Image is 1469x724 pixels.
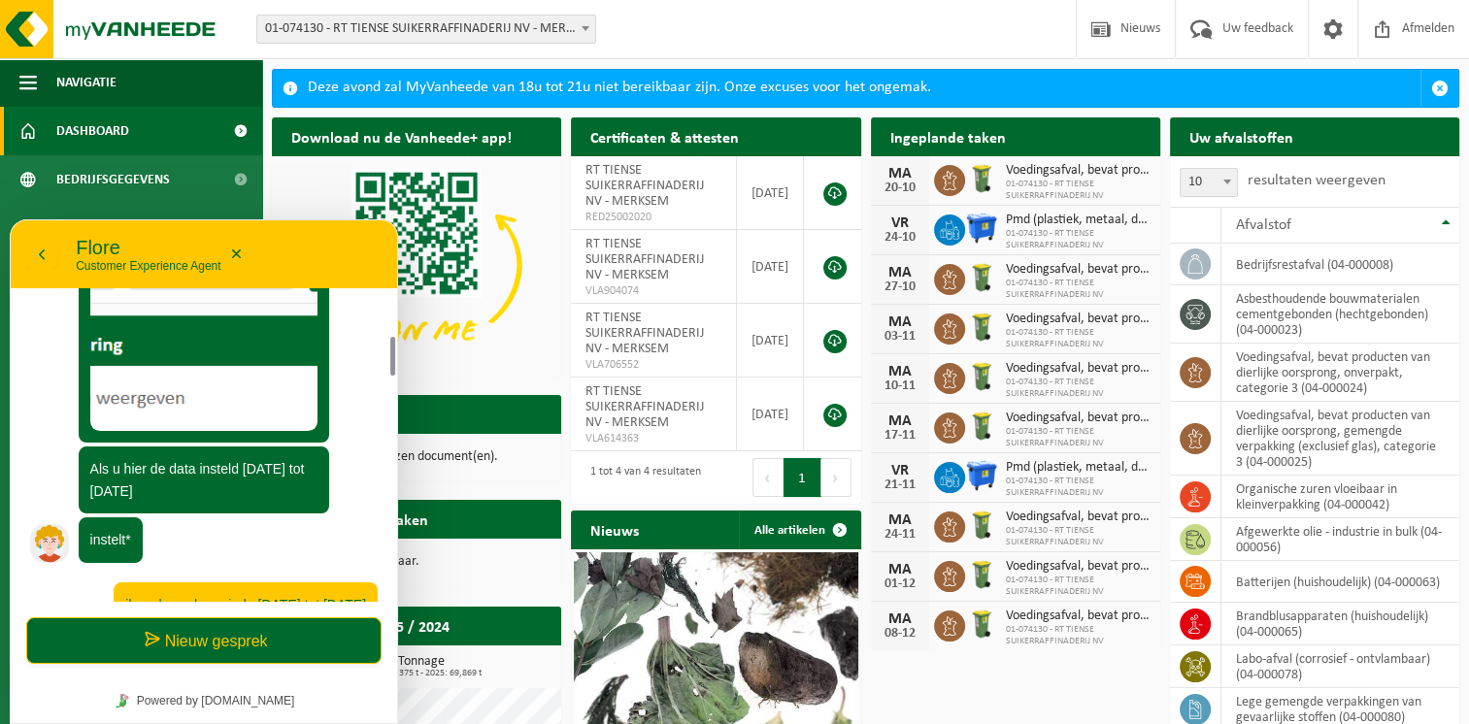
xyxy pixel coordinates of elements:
[257,16,595,43] span: 01-074130 - RT TIENSE SUIKERRAFFINADERIJ NV - MERKSEM
[1006,278,1151,301] span: 01-074130 - RT TIENSE SUIKERRAFFINADERIJ NV
[881,429,919,443] div: 17-11
[1221,344,1459,402] td: voedingsafval, bevat producten van dierlijke oorsprong, onverpakt, categorie 3 (04-000024)
[1181,169,1237,196] span: 10
[56,204,169,252] span: Contactpersonen
[737,156,804,230] td: [DATE]
[881,231,919,245] div: 24-10
[752,458,784,497] button: Previous
[1006,460,1151,476] span: Pmd (plastiek, metaal, drankkartons) (bedrijven)
[1236,217,1291,233] span: Afvalstof
[881,463,919,478] div: VR
[1221,476,1459,518] td: organische zuren vloeibaar in kleinverpakking (04-000042)
[1006,312,1151,327] span: Voedingsafval, bevat producten van dierlijke oorsprong, onverpakt, categorie 3
[272,117,531,155] h2: Download nu de Vanheede+ app!
[881,413,919,429] div: MA
[1006,327,1151,350] span: 01-074130 - RT TIENSE SUIKERRAFFINADERIJ NV
[282,669,561,678] span: 2024: 62,375 t - 2025: 69,869 t
[1221,402,1459,476] td: voedingsafval, bevat producten van dierlijke oorsprong, gemengde verpakking (exclusief glas), cat...
[1006,510,1151,525] span: Voedingsafval, bevat producten van dierlijke oorsprong, onverpakt, categorie 3
[1180,168,1238,197] span: 10
[1170,117,1313,155] h2: Uw afvalstoffen
[1006,213,1151,228] span: Pmd (plastiek, metaal, drankkartons) (bedrijven)
[737,230,804,304] td: [DATE]
[256,15,596,44] span: 01-074130 - RT TIENSE SUIKERRAFFINADERIJ NV - MERKSEM
[56,155,170,204] span: Bedrijfsgegevens
[81,313,121,328] span: instelt*
[56,107,129,155] span: Dashboard
[417,644,559,683] a: Bekijk rapportage
[17,398,372,444] button: Nieuw gesprek
[585,237,704,282] span: RT TIENSE SUIKERRAFFINADERIJ NV - MERKSEM
[1006,426,1151,449] span: 01-074130 - RT TIENSE SUIKERRAFFINADERIJ NV
[1248,173,1386,188] label: resultaten weergeven
[1006,377,1151,400] span: 01-074130 - RT TIENSE SUIKERRAFFINADERIJ NV
[10,219,398,724] iframe: chat widget
[881,611,919,627] div: MA
[965,558,998,591] img: WB-0140-HPE-GN-50
[1221,603,1459,645] td: brandblusapparaten (huishoudelijk) (04-000065)
[1006,476,1151,499] span: 01-074130 - RT TIENSE SUIKERRAFFINADERIJ NV
[581,456,701,499] div: 1 tot 4 van 4 resultaten
[965,162,998,195] img: WB-0140-HPE-GN-50
[881,265,919,280] div: MA
[821,458,851,497] button: Next
[1221,518,1459,561] td: afgewerkte olie - industrie in bulk (04-000056)
[1221,244,1459,285] td: bedrijfsrestafval (04-000008)
[308,70,1420,107] div: Deze avond zal MyVanheede van 18u tot 21u niet bereikbaar zijn. Onze excuses voor het ongemak.
[881,364,919,379] div: MA
[881,215,919,231] div: VR
[965,360,998,393] img: WB-0140-HPE-GN-50
[881,166,919,181] div: MA
[56,58,117,107] span: Navigatie
[965,212,998,245] img: WB-1100-HPE-BE-01
[291,555,542,569] p: Geen data beschikbaar.
[881,577,919,591] div: 01-12
[737,304,804,378] td: [DATE]
[881,528,919,542] div: 24-11
[739,510,859,549] a: Alle artikelen
[282,655,561,678] h3: Tonnage
[585,357,720,373] span: VLA706552
[81,242,295,280] span: Als u hier de data insteld [DATE] tot [DATE]
[881,314,919,330] div: MA
[1006,559,1151,575] span: Voedingsafval, bevat producten van dierlijke oorsprong, onverpakt, categorie 3
[881,512,919,528] div: MA
[116,378,356,393] span: ik probeer de periode [DATE] tot [DATE]
[881,627,919,641] div: 08-12
[585,431,720,446] span: VLA614363
[965,509,998,542] img: WB-0140-HPE-GN-50
[1006,575,1151,598] span: 01-074130 - RT TIENSE SUIKERRAFFINADERIJ NV
[881,330,919,344] div: 03-11
[1006,163,1151,179] span: Voedingsafval, bevat producten van dierlijke oorsprong, onverpakt, categorie 3
[98,469,291,494] a: Powered by [DOMAIN_NAME]
[965,311,998,344] img: WB-0140-HPE-GN-50
[1006,262,1151,278] span: Voedingsafval, bevat producten van dierlijke oorsprong, onverpakt, categorie 3
[272,156,561,374] img: Download de VHEPlus App
[291,450,542,464] p: U heeft 395 ongelezen document(en).
[20,305,59,344] img: Profielafbeelding agent
[1006,228,1151,251] span: 01-074130 - RT TIENSE SUIKERRAFFINADERIJ NV
[1006,525,1151,548] span: 01-074130 - RT TIENSE SUIKERRAFFINADERIJ NV
[881,562,919,577] div: MA
[585,384,704,430] span: RT TIENSE SUIKERRAFFINADERIJ NV - MERKSEM
[737,378,804,451] td: [DATE]
[881,280,919,294] div: 27-10
[881,181,919,195] div: 20-10
[784,458,821,497] button: 1
[585,311,704,356] span: RT TIENSE SUIKERRAFFINADERIJ NV - MERKSEM
[881,379,919,393] div: 10-11
[1006,411,1151,426] span: Voedingsafval, bevat producten van dierlijke oorsprong, onverpakt, categorie 3
[585,283,720,299] span: VLA904074
[965,410,998,443] img: WB-0140-HPE-GN-50
[1221,645,1459,688] td: labo-afval (corrosief - ontvlambaar) (04-000078)
[965,261,998,294] img: WB-0140-HPE-GN-50
[965,459,998,492] img: WB-1100-HPE-BE-01
[1221,285,1459,344] td: asbesthoudende bouwmaterialen cementgebonden (hechtgebonden) (04-000023)
[1006,609,1151,624] span: Voedingsafval, bevat producten van dierlijke oorsprong, onverpakt, categorie 3
[871,117,1025,155] h2: Ingeplande taken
